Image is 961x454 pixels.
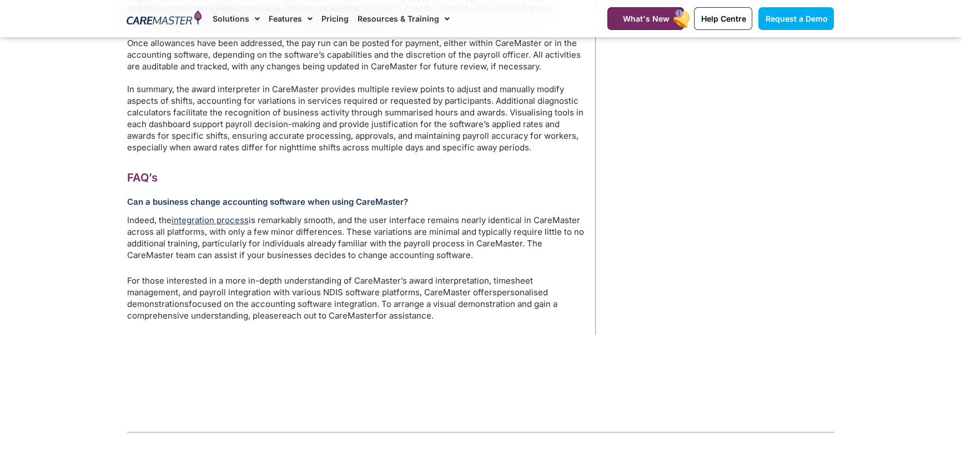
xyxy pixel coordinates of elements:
p: In summary, the award interpreter in CareMaster provides multiple review points to adjust and man... [127,83,584,153]
span: What's New [622,14,669,23]
a: Request a Demo [758,7,834,30]
a: integration process [172,215,249,225]
a: reach out to CareMaster [279,310,375,321]
img: CareMaster Logo [127,11,202,27]
h3: Can a business change accounting software when using CareMaster? [127,196,584,207]
p: Once allowances have been addressed, the pay run can be posted for payment, either within CareMas... [127,37,584,72]
h2: FAQ’s [127,170,584,185]
span: Request a Demo [765,14,827,23]
span: Help Centre [701,14,746,23]
p: For those interested in a more in-depth understanding of CareMaster’s award interpretation, times... [127,275,584,321]
a: personalised demonstrations [127,287,548,309]
a: What's New [607,7,684,30]
p: Indeed, the is remarkably smooth, and the user interface remains nearly identical in CareMaster a... [127,214,584,261]
a: Help Centre [694,7,752,30]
